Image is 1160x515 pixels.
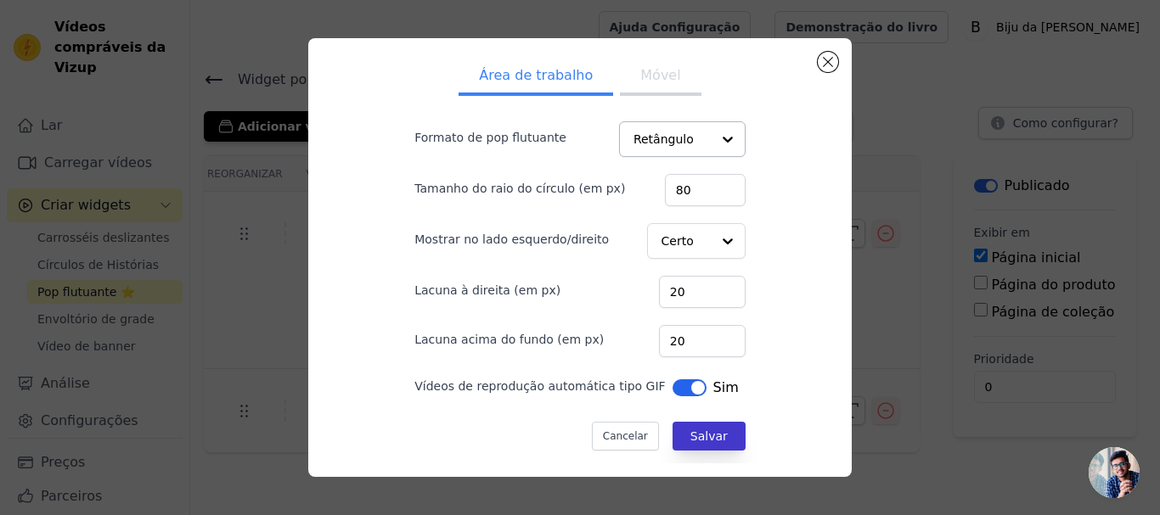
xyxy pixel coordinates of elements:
font: Área de trabalho [479,67,593,83]
button: Fechar modal [818,52,838,72]
font: Móvel [640,67,680,83]
font: Formato de pop flutuante [414,131,566,144]
font: Cancelar [603,430,648,442]
font: Tamanho do raio do círculo (em px) [414,182,625,195]
font: Lacuna acima do fundo (em px) [414,333,604,346]
font: Vídeos de reprodução automática tipo GIF [414,379,665,393]
a: Bate-papo aberto [1089,447,1140,498]
font: Lacuna à direita (em px) [414,283,560,297]
font: Salvar [690,429,728,443]
font: Sim [713,379,739,395]
font: Mostrar no lado esquerdo/direito [414,232,609,246]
